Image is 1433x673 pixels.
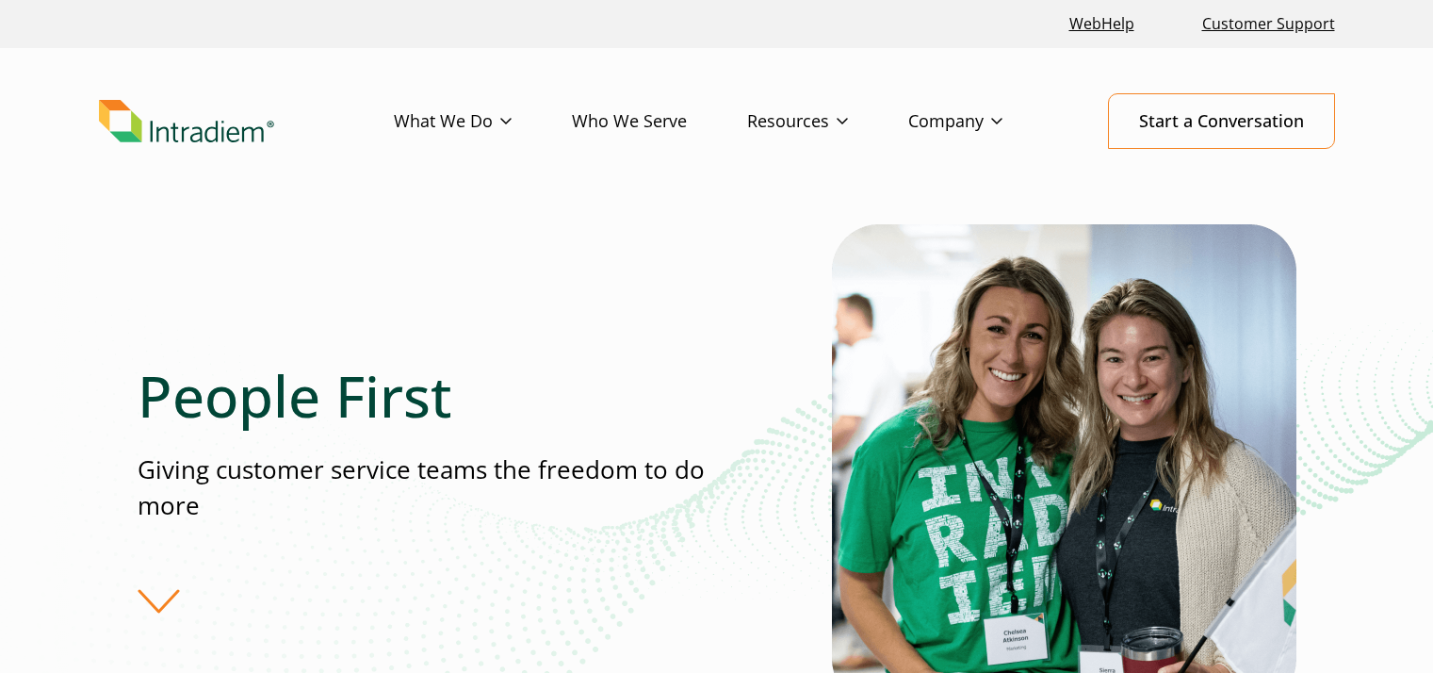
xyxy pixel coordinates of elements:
[747,94,908,149] a: Resources
[99,100,274,143] img: Intradiem
[1108,93,1335,149] a: Start a Conversation
[1195,4,1343,44] a: Customer Support
[572,94,747,149] a: Who We Serve
[138,362,716,430] h1: People First
[138,452,716,523] p: Giving customer service teams the freedom to do more
[1062,4,1142,44] a: Link opens in a new window
[394,94,572,149] a: What We Do
[908,94,1063,149] a: Company
[99,100,394,143] a: Link to homepage of Intradiem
